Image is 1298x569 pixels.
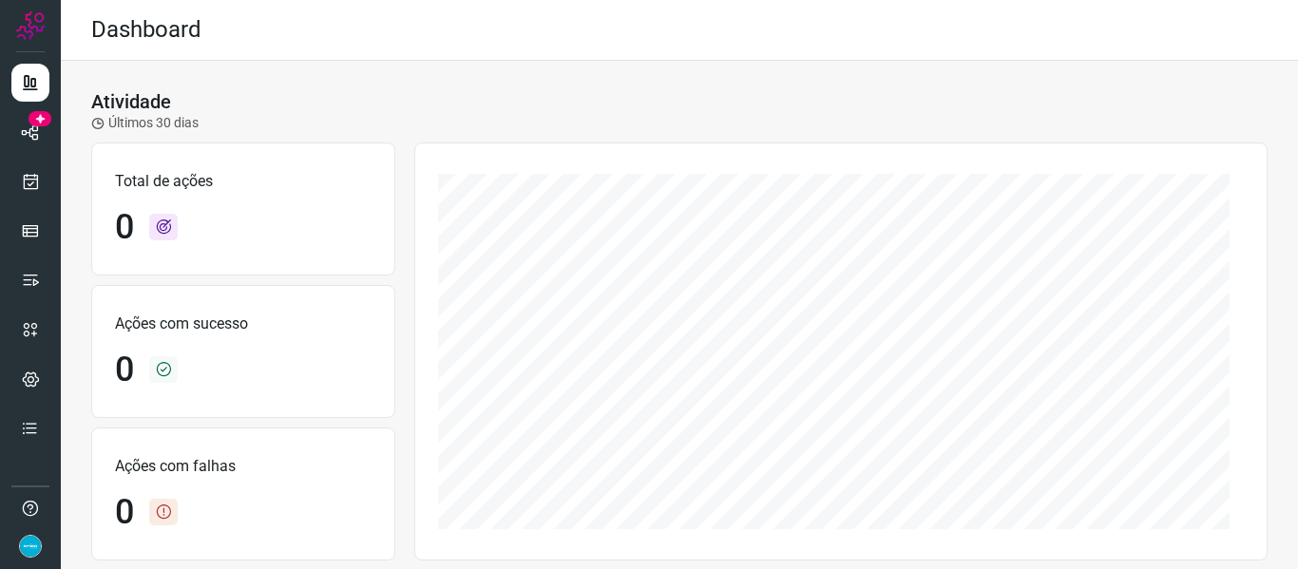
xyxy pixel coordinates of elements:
img: 86fc21c22a90fb4bae6cb495ded7e8f6.png [19,535,42,558]
p: Total de ações [115,170,372,193]
h1: 0 [115,207,134,248]
h1: 0 [115,350,134,390]
h1: 0 [115,492,134,533]
p: Ações com falhas [115,455,372,478]
h2: Dashboard [91,16,201,44]
p: Ações com sucesso [115,313,372,335]
p: Últimos 30 dias [91,113,199,133]
h3: Atividade [91,90,171,113]
img: Logo [16,11,45,40]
